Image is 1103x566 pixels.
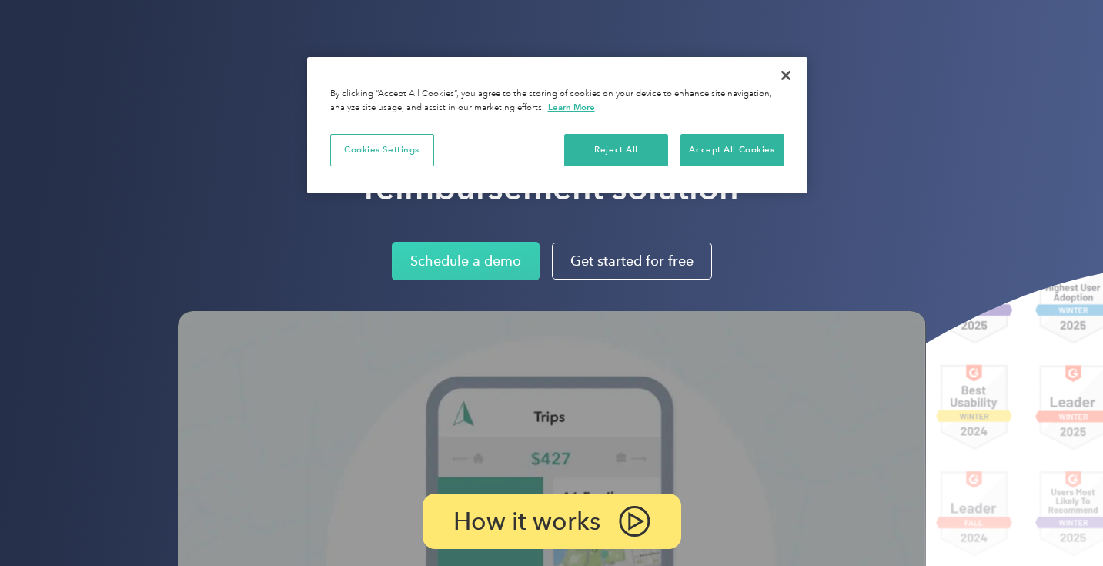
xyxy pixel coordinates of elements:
button: Close [769,59,803,92]
button: Reject All [564,134,668,166]
div: By clicking “Accept All Cookies”, you agree to the storing of cookies on your device to enhance s... [330,88,784,115]
a: Get started for free [552,243,712,280]
button: Cookies Settings [330,134,434,166]
div: Cookie banner [307,57,807,193]
a: More information about your privacy, opens in a new tab [548,102,595,112]
a: Schedule a demo [392,242,540,280]
button: Accept All Cookies [680,134,784,166]
div: Privacy [307,57,807,193]
p: How it works [453,512,600,531]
